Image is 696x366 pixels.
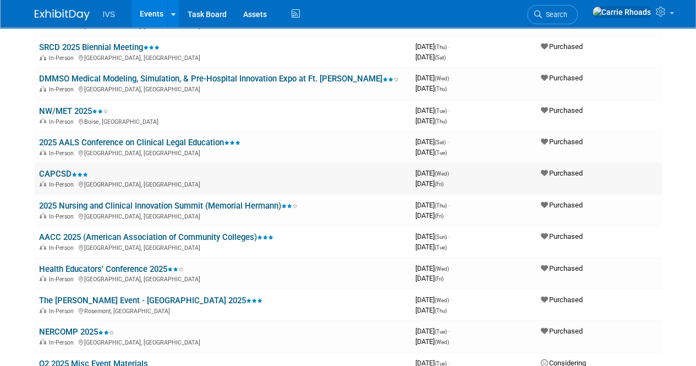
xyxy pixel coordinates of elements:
img: In-Person Event [40,307,46,313]
span: IVS [103,10,116,19]
span: In-Person [49,118,77,125]
img: ExhibitDay [35,9,90,20]
a: DMMSO Medical Modeling, Simulation, & Pre-Hospital Innovation Expo at Ft. [PERSON_NAME] [39,74,399,84]
span: In-Person [49,149,77,156]
span: Purchased [541,232,583,240]
span: In-Person [49,181,77,188]
span: In-Person [49,338,77,346]
span: In-Person [49,54,77,62]
span: - [448,232,450,240]
span: [DATE] [415,116,447,124]
span: Purchased [541,42,583,51]
span: (Wed) [435,170,449,176]
span: (Thu) [435,86,447,92]
span: Purchased [541,200,583,209]
img: In-Person Event [40,181,46,186]
div: Rosemont, [GEOGRAPHIC_DATA] [39,305,407,314]
span: (Thu) [435,44,447,50]
span: [DATE] [415,326,450,335]
span: (Wed) [435,338,449,345]
span: Purchased [541,295,583,303]
div: [GEOGRAPHIC_DATA], [GEOGRAPHIC_DATA] [39,84,407,93]
span: [DATE] [415,305,447,314]
span: [DATE] [415,137,449,145]
span: Purchased [541,106,583,114]
span: - [451,295,452,303]
span: (Fri) [435,275,443,281]
a: AACC 2025 (American Association of Community Colleges) [39,232,273,242]
span: Purchased [541,326,583,335]
a: The [PERSON_NAME] Event - [GEOGRAPHIC_DATA] 2025 [39,295,262,305]
span: Purchased [541,264,583,272]
span: - [451,74,452,82]
span: Search [542,10,567,19]
div: [GEOGRAPHIC_DATA], [GEOGRAPHIC_DATA] [39,211,407,220]
span: - [448,200,450,209]
a: SRCD 2025 Biennial Meeting [39,42,160,52]
span: (Tue) [435,107,447,113]
span: (Fri) [435,181,443,187]
span: [DATE] [415,274,443,282]
span: [DATE] [415,295,452,303]
span: In-Person [49,307,77,314]
img: In-Person Event [40,212,46,218]
span: [DATE] [415,242,447,250]
a: Health Educators' Conference 2025 [39,264,184,274]
span: - [448,106,450,114]
span: (Thu) [435,202,447,208]
span: [DATE] [415,74,452,82]
span: In-Person [49,212,77,220]
span: [DATE] [415,200,450,209]
span: (Tue) [435,328,447,334]
span: - [451,168,452,177]
span: (Fri) [435,212,443,218]
span: In-Person [49,86,77,93]
span: [DATE] [415,337,449,345]
span: [DATE] [415,211,443,219]
span: (Tue) [435,149,447,155]
img: In-Person Event [40,149,46,155]
span: (Wed) [435,75,449,81]
span: [DATE] [415,42,450,51]
span: [DATE] [415,148,447,156]
span: (Sun) [435,233,447,239]
span: In-Person [49,275,77,282]
span: (Tue) [435,244,447,250]
span: - [448,326,450,335]
div: [GEOGRAPHIC_DATA], [GEOGRAPHIC_DATA] [39,274,407,282]
span: [DATE] [415,84,447,92]
a: 2025 AALS Conference on Clinical Legal Education [39,137,240,147]
a: NW/MET 2025 [39,106,108,116]
div: [GEOGRAPHIC_DATA], [GEOGRAPHIC_DATA] [39,148,407,156]
div: [GEOGRAPHIC_DATA], [GEOGRAPHIC_DATA] [39,242,407,251]
div: [GEOGRAPHIC_DATA], [GEOGRAPHIC_DATA] [39,179,407,188]
span: (Thu) [435,118,447,124]
div: [GEOGRAPHIC_DATA], [GEOGRAPHIC_DATA] [39,337,407,346]
span: [DATE] [415,179,443,187]
div: Boise, [GEOGRAPHIC_DATA] [39,116,407,125]
img: In-Person Event [40,338,46,344]
span: (Tue) [435,360,447,366]
span: (Sat) [435,139,446,145]
span: - [448,42,450,51]
span: (Wed) [435,297,449,303]
span: Purchased [541,74,583,82]
span: [DATE] [415,232,450,240]
img: In-Person Event [40,244,46,249]
img: In-Person Event [40,275,46,281]
span: Purchased [541,137,583,145]
span: - [451,264,452,272]
a: CAPCSD [39,168,88,178]
div: [GEOGRAPHIC_DATA], [GEOGRAPHIC_DATA] [39,53,407,62]
img: In-Person Event [40,118,46,123]
span: (Wed) [435,265,449,271]
a: NERCOMP 2025 [39,326,114,336]
span: Purchased [541,168,583,177]
span: [DATE] [415,53,446,61]
span: (Thu) [435,307,447,313]
a: 2025 Nursing and Clinical Innovation Summit (Memorial Hermann) [39,200,298,210]
span: (Sat) [435,54,446,61]
a: Search [527,5,578,24]
img: Carrie Rhoads [592,6,651,18]
span: - [447,137,449,145]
